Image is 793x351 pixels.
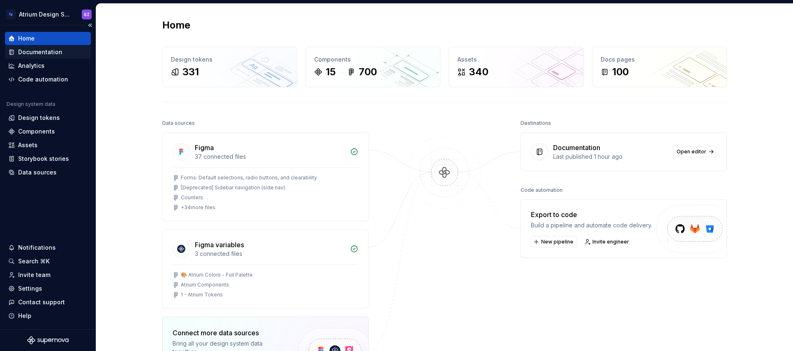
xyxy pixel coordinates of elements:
div: Settings [18,284,42,293]
div: Invite team [18,271,50,279]
div: Assets [457,55,575,64]
div: Assets [18,141,38,149]
a: Components15700 [305,47,440,87]
div: Export to code [531,210,652,220]
div: 15 [326,65,336,79]
div: Notifications [18,244,56,252]
button: Atrium Design SystemSZ [2,5,94,23]
div: Home [18,34,35,43]
div: Figma variables [195,240,244,250]
div: Atrium Design System [19,10,72,19]
img: d4286e81-bf2d-465c-b469-1298f2b8eabd.png [6,10,16,19]
a: Storybook stories [5,152,91,165]
div: Last published 1 hour ago [553,153,668,161]
a: Assets [5,138,91,152]
div: Data sources [18,168,57,177]
div: Connect more data sources [173,328,284,338]
a: Design tokens331 [162,47,297,87]
div: Help [18,312,31,320]
div: Build a pipeline and automate code delivery. [531,221,652,229]
div: Components [314,55,432,64]
div: 37 connected files [195,153,345,161]
div: Counters [181,194,203,201]
a: Design tokens [5,111,91,124]
div: Documentation [553,143,600,153]
a: Docs pages100 [592,47,727,87]
div: 700 [359,65,377,79]
div: Code automation [521,184,563,196]
button: Search ⌘K [5,255,91,268]
div: Design tokens [171,55,289,64]
div: [Deprecated] Sidebar navigation (side nav) [181,184,285,191]
a: Components [5,125,91,138]
h2: Home [162,19,190,32]
div: 3 connected files [195,250,345,258]
a: Home [5,32,91,45]
span: Open editor [677,148,706,155]
div: 1 - Atrium Tokens [181,291,223,298]
svg: Supernova Logo [27,336,69,344]
a: Settings [5,282,91,295]
a: Assets340 [449,47,584,87]
div: 🎨 Atrium Colors - Full Palette [181,272,253,278]
a: Data sources [5,166,91,179]
div: 331 [182,65,199,79]
a: Figma37 connected filesForms: Default selections, radio buttons, and clearability[Deprecated] Sid... [162,132,369,221]
div: Forms: Default selections, radio buttons, and clearability [181,174,317,181]
a: Figma variables3 connected files🎨 Atrium Colors - Full PaletteAtrium Components1 - Atrium Tokens [162,229,369,308]
div: Storybook stories [18,155,69,163]
button: Notifications [5,241,91,254]
a: Open editor [673,146,717,158]
div: Destinations [521,117,551,129]
div: Components [18,127,55,136]
a: Invite engineer [582,236,633,248]
div: Contact support [18,298,65,306]
button: New pipeline [531,236,577,248]
div: 340 [469,65,488,79]
a: Invite team [5,268,91,282]
div: Figma [195,143,214,153]
div: Design tokens [18,114,60,122]
div: SZ [84,11,90,18]
button: Collapse sidebar [84,19,96,31]
div: Docs pages [601,55,718,64]
a: Analytics [5,59,91,72]
div: Analytics [18,62,45,70]
span: Invite engineer [592,239,629,245]
div: Data sources [162,117,195,129]
button: Help [5,309,91,322]
div: + 34 more files [181,204,215,211]
div: Search ⌘K [18,257,50,265]
div: Code automation [18,75,68,84]
span: New pipeline [541,239,573,245]
div: 100 [612,65,629,79]
button: Contact support [5,296,91,309]
a: Documentation [5,45,91,59]
div: Atrium Components [181,282,229,288]
a: Code automation [5,73,91,86]
div: Design system data [7,101,55,107]
div: Documentation [18,48,62,56]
